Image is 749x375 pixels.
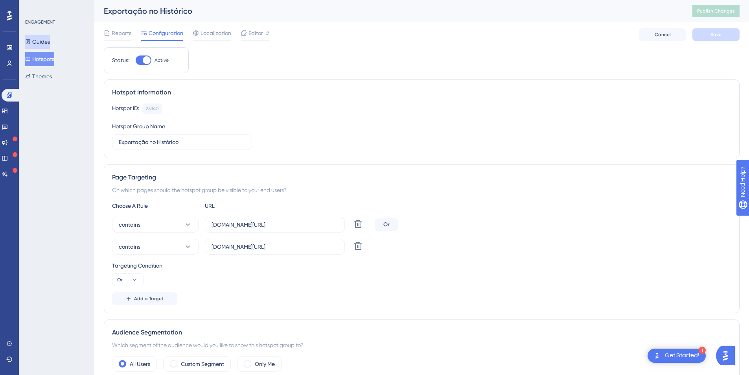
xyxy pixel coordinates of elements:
div: Choose A Rule [112,201,199,211]
button: Or [112,273,144,286]
input: yourwebsite.com/path [212,242,338,251]
span: contains [119,220,140,229]
div: Page Targeting [112,173,731,182]
div: Get Started! [665,351,699,360]
input: Type your Hotspot Group Name here [119,138,245,146]
span: Active [155,57,169,63]
span: Publish Changes [697,8,735,14]
button: contains [112,217,199,233]
span: Cancel [655,31,671,38]
span: Localization [201,28,231,38]
div: Open Get Started! checklist, remaining modules: 1 [648,349,706,363]
img: launcher-image-alternative-text [652,351,662,360]
div: Exportação no Histórico [104,6,673,17]
button: Add a Target [112,292,177,305]
span: contains [119,242,140,251]
label: Only Me [255,359,275,369]
button: Hotspots [25,52,54,66]
span: Configuration [149,28,183,38]
span: Add a Target [134,296,164,302]
span: Save [710,31,721,38]
span: Reports [112,28,131,38]
span: Need Help? [18,2,49,11]
div: URL [205,201,291,211]
button: Cancel [639,28,686,41]
div: Targeting Condition [112,261,731,270]
div: Audience Segmentation [112,328,731,337]
button: Publish Changes [692,5,740,17]
span: Editor [248,28,263,38]
div: Status: [112,55,129,65]
label: Custom Segment [181,359,224,369]
div: 1 [699,347,706,354]
button: contains [112,239,199,255]
div: Or [375,218,398,231]
iframe: UserGuiding AI Assistant Launcher [716,344,740,368]
div: Which segment of the audience would you like to show this hotspot group to? [112,340,731,350]
input: yourwebsite.com/path [212,220,338,229]
div: Hotspot ID: [112,103,139,114]
button: Themes [25,69,52,83]
div: On which pages should the hotspot group be visible to your end users? [112,185,731,195]
div: Hotspot Group Name [112,122,165,131]
div: Hotspot Information [112,88,731,97]
span: Or [117,277,123,283]
button: Save [692,28,740,41]
button: Guides [25,35,50,49]
div: ENGAGEMENT [25,19,55,25]
div: 23340 [146,105,159,112]
label: All Users [130,359,150,369]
